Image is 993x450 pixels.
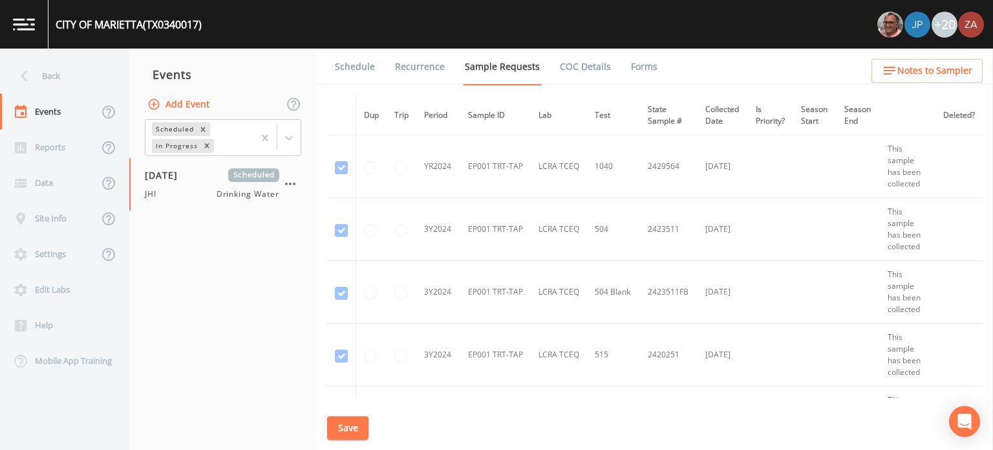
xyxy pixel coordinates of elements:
td: LCRA TCEQ [531,387,587,449]
span: Notes to Sampler [897,63,972,79]
td: [DATE] [698,324,748,387]
div: Remove Scheduled [196,122,210,136]
td: 515 [587,324,640,387]
th: Test [587,96,640,135]
div: In Progress [152,139,200,153]
td: This sample has been collected [880,387,935,449]
td: This sample has been collected [880,135,935,198]
div: +20 [932,12,957,38]
td: YR2024 [416,135,460,198]
img: ce2de1a43693809d2723ae48c4cbbdb0 [958,12,984,38]
td: LCRA TCEQ [531,198,587,261]
th: Lab [531,96,587,135]
td: 504 Blank [587,261,640,324]
td: 1040 [587,135,640,198]
td: 2429564 [640,135,698,198]
th: Trip [387,96,416,135]
div: Remove In Progress [200,139,214,153]
div: Joshua gere Paul [904,12,931,38]
td: [DATE] [698,261,748,324]
td: LCRA TCEQ [531,324,587,387]
th: Season Start [793,96,837,135]
img: e2d790fa78825a4bb76dcb6ab311d44c [877,12,903,38]
td: 2420251 [640,324,698,387]
th: Period [416,96,460,135]
td: EP001 TRT-TAP [460,135,531,198]
a: Forms [629,49,659,85]
td: 2423511FB [640,261,698,324]
td: 3Y2024 [416,198,460,261]
td: 2418565 [640,387,698,449]
td: This sample has been collected [880,198,935,261]
td: This sample has been collected [880,324,935,387]
td: 531 [587,387,640,449]
a: Schedule [333,49,377,85]
a: Recurrence [393,49,447,85]
button: Add Event [145,93,215,117]
td: 504 [587,198,640,261]
td: [DATE] [698,198,748,261]
span: [DATE] [145,168,187,182]
div: Mike Franklin [877,12,904,38]
div: CITY OF MARIETTA (TX0340017) [56,17,202,32]
td: 2423511 [640,198,698,261]
span: Scheduled [228,168,279,182]
td: EP001 TRT-TAP [460,261,531,324]
td: LCRA TCEQ [531,261,587,324]
div: Scheduled [152,122,196,136]
td: EP001 TRT-TAP [460,198,531,261]
td: This sample has been collected [880,261,935,324]
th: Sample ID [460,96,531,135]
button: Notes to Sampler [871,59,983,83]
td: [DATE] [698,135,748,198]
img: 41241ef155101aa6d92a04480b0d0000 [904,12,930,38]
td: EP001 TRT-TAP [460,387,531,449]
td: 3Y2024 [416,261,460,324]
th: Dup [356,96,387,135]
td: [DATE] [698,387,748,449]
td: LCRA TCEQ [531,135,587,198]
a: Sample Requests [463,49,542,85]
div: Events [129,58,317,91]
th: Is Priority? [748,96,793,135]
th: Collected Date [698,96,748,135]
img: logo [13,18,35,30]
div: Open Intercom Messenger [949,406,980,437]
th: Deleted? [935,96,983,135]
td: EP001 TRT-TAP [460,324,531,387]
th: Season End [837,96,880,135]
a: COC Details [558,49,613,85]
td: 3Y2024 [416,324,460,387]
span: JHI [145,188,164,200]
th: State Sample # [640,96,698,135]
button: Save [327,416,368,440]
a: [DATE]ScheduledJHIDrinking Water [129,158,317,211]
td: 3Y2024 [416,387,460,449]
span: Drinking Water [217,188,279,200]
